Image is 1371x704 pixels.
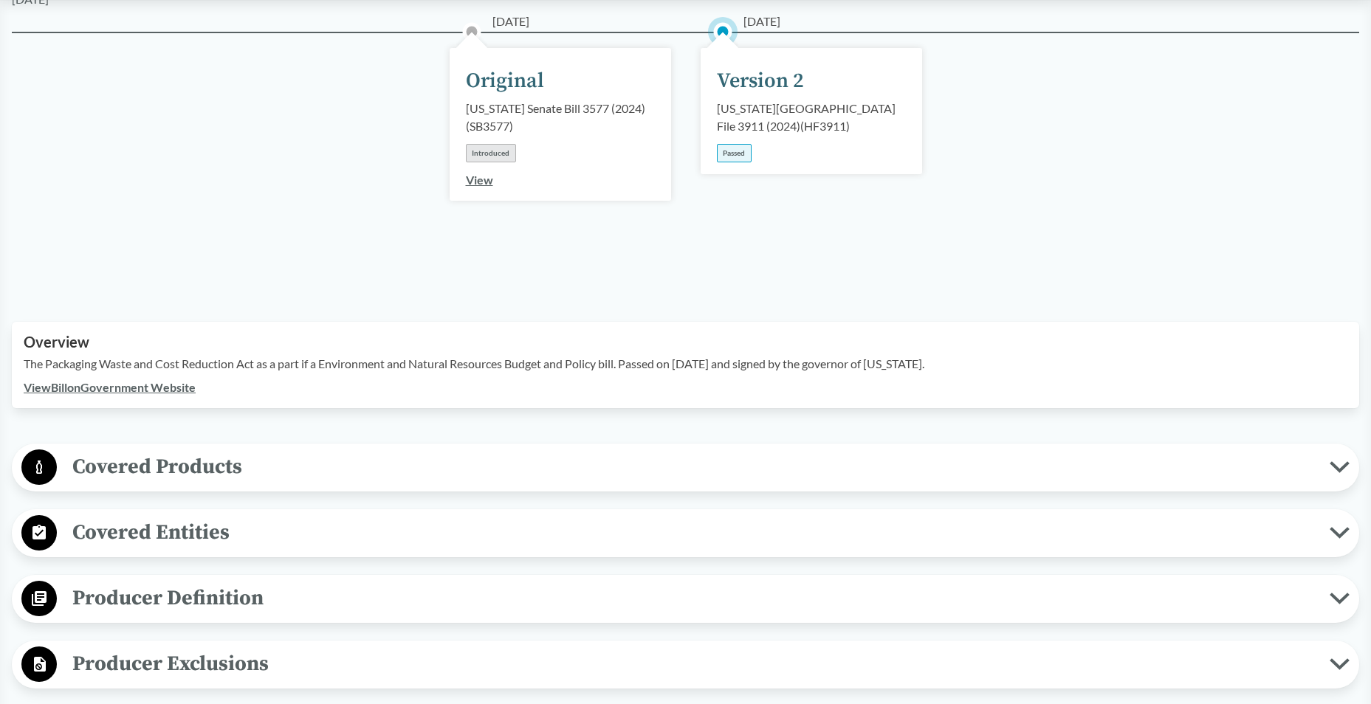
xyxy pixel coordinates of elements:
span: Covered Products [57,450,1330,483]
p: The Packaging Waste and Cost Reduction Act as a part if a Environment and Natural Resources Budge... [24,355,1347,373]
div: [US_STATE][GEOGRAPHIC_DATA] File 3911 (2024) ( HF3911 ) [717,100,906,135]
span: Producer Exclusions [57,647,1330,680]
a: View [466,173,493,187]
span: [DATE] [492,13,529,30]
button: Producer Exclusions [17,646,1354,683]
span: Covered Entities [57,516,1330,549]
a: ViewBillonGovernment Website [24,380,196,394]
div: Passed [717,144,752,162]
div: [US_STATE] Senate Bill 3577 (2024) ( SB3577 ) [466,100,655,135]
span: Producer Definition [57,582,1330,615]
span: [DATE] [743,13,780,30]
div: Original [466,66,544,97]
button: Covered Products [17,449,1354,486]
h2: Overview [24,334,1347,351]
button: Covered Entities [17,514,1354,552]
div: Introduced [466,144,516,162]
div: Version 2 [717,66,804,97]
button: Producer Definition [17,580,1354,618]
